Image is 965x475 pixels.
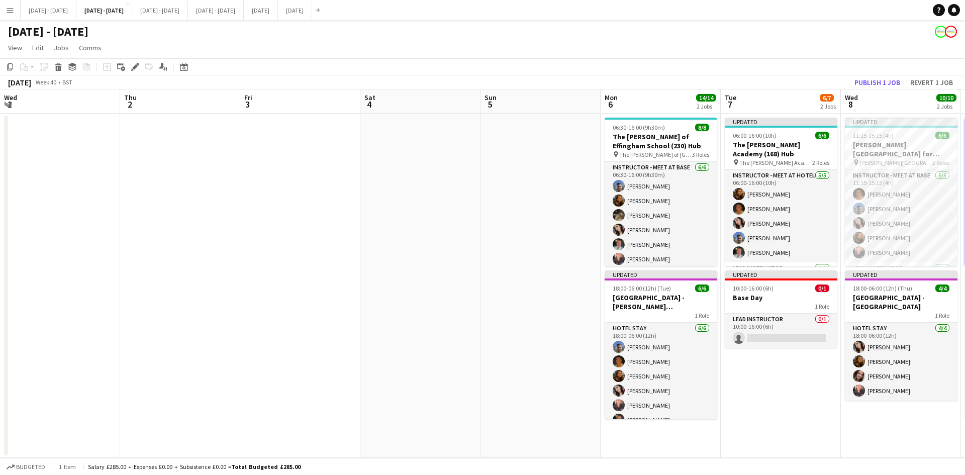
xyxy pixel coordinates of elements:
span: [PERSON_NAME][GEOGRAPHIC_DATA] for Boys [859,159,932,166]
span: 3 Roles [692,151,709,158]
div: 2 Jobs [820,103,836,110]
div: Salary £285.00 + Expenses £0.00 + Subsistence £0.00 = [88,463,301,470]
span: 18:00-06:00 (12h) (Tue) [613,284,671,292]
div: [DATE] [8,77,31,87]
span: 06:30-16:00 (9h30m) [613,124,665,131]
span: 18:00-06:00 (12h) (Thu) [853,284,912,292]
span: The [PERSON_NAME] of [GEOGRAPHIC_DATA] [619,151,692,158]
button: [DATE] - [DATE] [76,1,132,20]
app-card-role: Hotel Stay6/618:00-06:00 (12h)[PERSON_NAME][PERSON_NAME][PERSON_NAME][PERSON_NAME][PERSON_NAME][P... [605,323,717,430]
a: Comms [75,41,106,54]
h1: [DATE] - [DATE] [8,24,88,39]
span: The [PERSON_NAME] Academy [739,159,812,166]
div: 2 Jobs [937,103,956,110]
h3: [GEOGRAPHIC_DATA] - [PERSON_NAME][GEOGRAPHIC_DATA] [605,293,717,311]
app-job-card: Updated18:00-06:00 (12h) (Thu)4/4[GEOGRAPHIC_DATA] - [GEOGRAPHIC_DATA]1 RoleHotel Stay4/418:00-06... [845,270,957,401]
span: 8/8 [695,124,709,131]
span: 5 [483,99,497,110]
button: Revert 1 job [906,76,957,89]
span: 14/14 [696,94,716,102]
span: Thu [124,93,137,102]
div: Updated [845,270,957,278]
span: 2 Roles [932,159,949,166]
span: Wed [4,93,17,102]
span: 1 [3,99,17,110]
span: 6/6 [935,132,949,139]
button: [DATE] - [DATE] [188,1,244,20]
app-card-role: Lead Instructor1/1 [725,262,837,297]
app-job-card: Updated06:00-16:00 (10h)6/6The [PERSON_NAME] Academy (168) Hub The [PERSON_NAME] Academy2 RolesIn... [725,118,837,266]
span: 0/1 [815,284,829,292]
app-job-card: Updated10:00-16:00 (6h)0/1Base Day1 RoleLead Instructor0/110:00-16:00 (6h) [725,270,837,348]
div: Updated [725,270,837,278]
app-job-card: Updated11:15-15:15 (4h)6/6[PERSON_NAME][GEOGRAPHIC_DATA] for Boys (170) Hub (Half Day PM) [PERSON... [845,118,957,266]
div: BST [62,78,72,86]
span: 6/6 [695,284,709,292]
span: 7 [723,99,736,110]
app-card-role: Instructor - Meet at Base5/511:15-15:15 (4h)[PERSON_NAME][PERSON_NAME][PERSON_NAME][PERSON_NAME][... [845,170,957,262]
h3: Base Day [725,293,837,302]
span: 6/7 [820,94,834,102]
a: View [4,41,26,54]
app-job-card: Updated18:00-06:00 (12h) (Tue)6/6[GEOGRAPHIC_DATA] - [PERSON_NAME][GEOGRAPHIC_DATA]1 RoleHotel St... [605,270,717,419]
span: 11:15-15:15 (4h) [853,132,894,139]
app-user-avatar: Programmes & Operations [945,26,957,38]
app-user-avatar: Programmes & Operations [935,26,947,38]
span: View [8,43,22,52]
span: 3 [243,99,252,110]
app-card-role: Instructor - Meet at Hotel5/506:00-16:00 (10h)[PERSON_NAME][PERSON_NAME][PERSON_NAME][PERSON_NAME... [725,170,837,262]
h3: [GEOGRAPHIC_DATA] - [GEOGRAPHIC_DATA] [845,293,957,311]
span: 06:00-16:00 (10h) [733,132,777,139]
span: 1 item [55,463,79,470]
span: Week 40 [33,78,58,86]
span: 4 [363,99,375,110]
span: Sun [485,93,497,102]
app-card-role: Instructor - Meet at Base6/606:30-16:00 (9h30m)[PERSON_NAME][PERSON_NAME][PERSON_NAME][PERSON_NAM... [605,162,717,269]
h3: The [PERSON_NAME] Academy (168) Hub [725,140,837,158]
h3: The [PERSON_NAME] of Effingham School (230) Hub [605,132,717,150]
span: 10/10 [936,94,956,102]
div: Updated [605,270,717,278]
a: Jobs [50,41,73,54]
button: [DATE] - [DATE] [132,1,188,20]
span: 10:00-16:00 (6h) [733,284,774,292]
span: 2 [123,99,137,110]
h3: [PERSON_NAME][GEOGRAPHIC_DATA] for Boys (170) Hub (Half Day PM) [845,140,957,158]
span: 8 [843,99,858,110]
span: Sat [364,93,375,102]
div: Updated [845,118,957,126]
div: 2 Jobs [697,103,716,110]
span: 6/6 [815,132,829,139]
span: Mon [605,93,618,102]
span: Wed [845,93,858,102]
app-job-card: 06:30-16:00 (9h30m)8/8The [PERSON_NAME] of Effingham School (230) Hub The [PERSON_NAME] of [GEOGR... [605,118,717,266]
span: 1 Role [815,303,829,310]
span: Tue [725,93,736,102]
button: [DATE] - [DATE] [21,1,76,20]
span: 6 [603,99,618,110]
span: Jobs [54,43,69,52]
button: Budgeted [5,461,47,472]
span: 4/4 [935,284,949,292]
a: Edit [28,41,48,54]
span: Total Budgeted £285.00 [231,463,301,470]
app-card-role: Lead Instructor0/110:00-16:00 (6h) [725,314,837,348]
span: Edit [32,43,44,52]
button: [DATE] [244,1,278,20]
div: Updated [725,118,837,126]
span: 2 Roles [812,159,829,166]
span: Comms [79,43,102,52]
button: Publish 1 job [850,76,904,89]
app-card-role: Hotel Stay4/418:00-06:00 (12h)[PERSON_NAME][PERSON_NAME][PERSON_NAME][PERSON_NAME] [845,323,957,401]
span: Fri [244,93,252,102]
button: [DATE] [278,1,312,20]
app-card-role: Lead Instructor1/1 [845,262,957,297]
span: 1 Role [695,312,709,319]
span: Budgeted [16,463,45,470]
